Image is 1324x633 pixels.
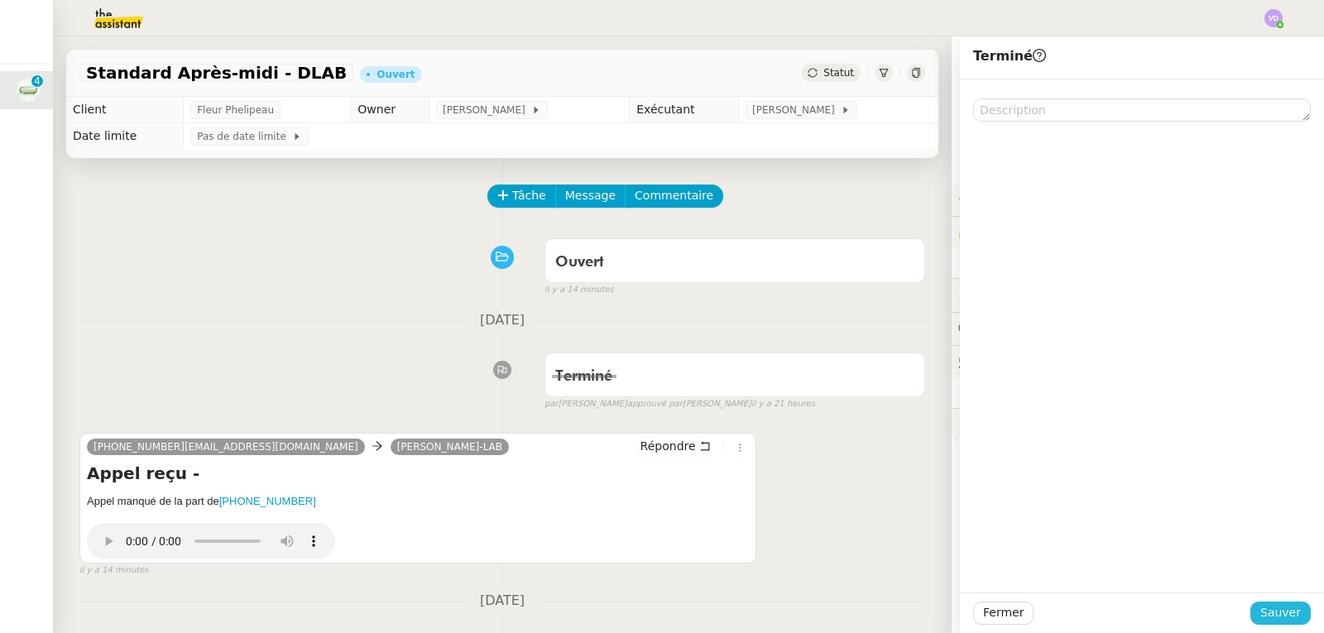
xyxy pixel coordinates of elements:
span: Fleur Phelipeau [197,102,274,118]
span: [PERSON_NAME] [443,102,531,118]
span: Répondre [640,438,696,454]
span: ⏲️ [958,288,1085,301]
span: Sauver [1260,603,1301,622]
span: Message [565,186,616,205]
span: 🧴 [958,418,1010,431]
span: Standard Après-midi - DLAB [86,65,347,81]
td: Exécutant [630,97,739,123]
a: [PERSON_NAME]-LAB [391,439,509,454]
div: ⚙️Procédures [952,183,1324,215]
span: Terminé [555,369,612,384]
button: Tâche [487,185,556,208]
span: il y a 14 minutes [79,563,149,578]
button: Commentaire [625,185,723,208]
button: Sauver [1250,602,1311,625]
span: ⚙️ [958,189,1044,209]
span: Pas de date limite [197,128,292,145]
img: 7f9b6497-4ade-4d5b-ae17-2cbe23708554 [17,79,40,102]
button: Répondre [635,437,717,455]
button: Message [555,185,626,208]
span: Tâche [512,186,546,205]
div: 💬Commentaires [952,313,1324,345]
span: il y a 14 minutes [544,283,614,297]
td: Client [66,97,184,123]
span: [DATE] [467,590,538,612]
span: 🕵️ [958,355,1165,368]
span: 🔐 [958,223,1066,242]
span: Terminé [973,48,1046,64]
p: 4 [34,75,41,90]
span: 💬 [958,322,1064,335]
div: 🧴Autres [952,409,1324,441]
audio: Your browser does not support the audio element. [87,515,335,559]
span: par [544,397,559,411]
span: [DATE] [467,309,538,332]
div: 🕵️Autres demandes en cours 2 [952,346,1324,378]
h4: Appel reçu - [87,462,749,485]
td: Date limite [66,123,184,150]
small: [PERSON_NAME] [PERSON_NAME] [544,397,815,411]
h5: Appel manqué de la part de [87,493,749,510]
div: 🔐Données client [952,217,1324,249]
div: ⏲️Tâches 260:30 [952,279,1324,311]
span: [PERSON_NAME] [752,102,841,118]
img: svg [1264,9,1283,27]
a: [PHONE_NUMBER] [219,495,316,507]
span: Commentaire [635,186,713,205]
span: [PHONE_NUMBER][EMAIL_ADDRESS][DOMAIN_NAME] [94,441,358,453]
div: Ouvert [377,70,415,79]
span: il y a 21 heures [751,397,815,411]
td: Owner [351,97,429,123]
nz-badge-sup: 4 [31,75,43,87]
span: Fermer [983,603,1024,622]
span: Ouvert [555,255,604,270]
span: Statut [823,67,854,79]
button: Fermer [973,602,1034,625]
span: approuvé par [627,397,683,411]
